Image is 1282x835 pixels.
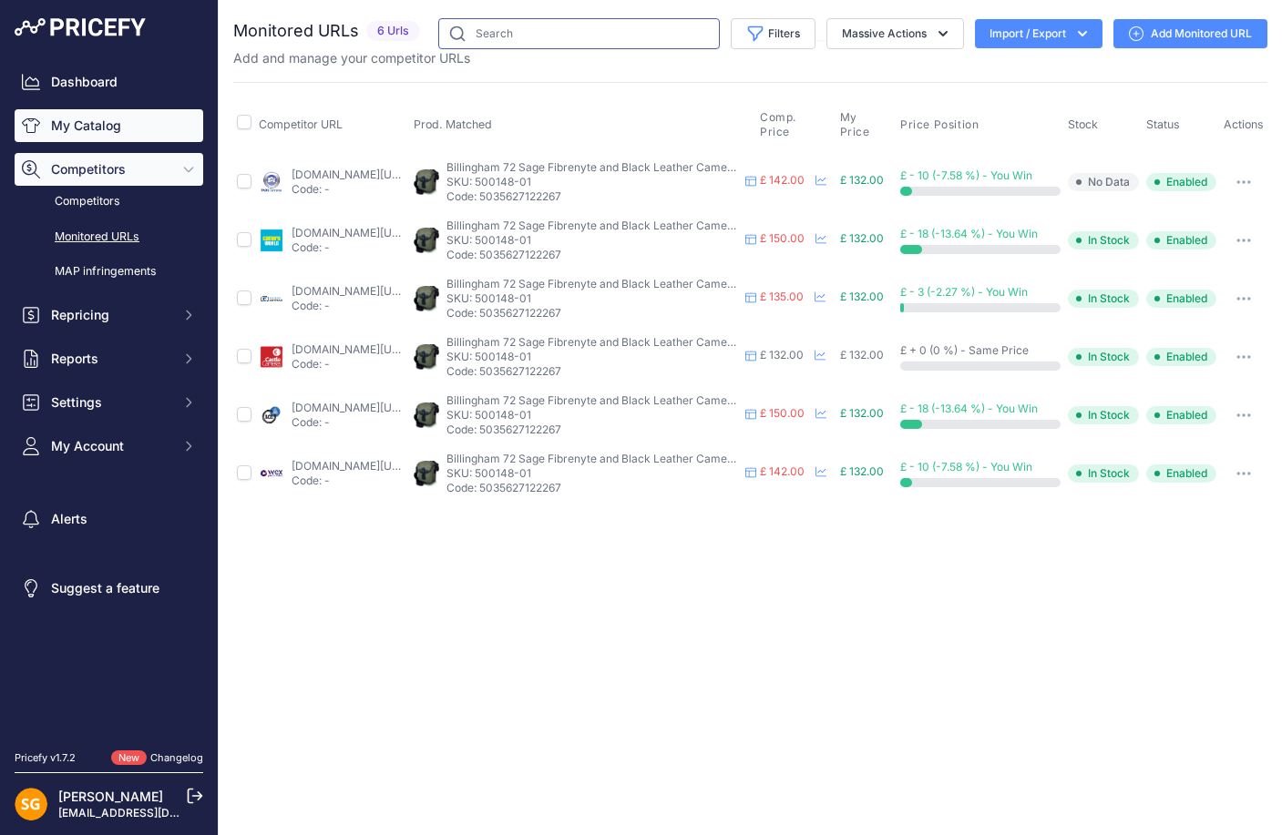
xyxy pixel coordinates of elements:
button: Repricing [15,299,203,331]
span: £ 150.00 [760,231,805,245]
span: £ 150.00 [760,406,805,420]
a: Competitors [15,186,203,218]
span: New [111,750,147,766]
a: [PERSON_NAME] [58,789,163,804]
span: £ 132.00 [760,348,804,361]
span: Repricing [51,306,170,324]
button: Filters [731,18,815,49]
p: Code: - [292,474,406,488]
p: SKU: 500148-01 [446,466,738,481]
span: Billingham 72 Sage Fibrenyte and Black Leather Camera Bag [446,452,761,465]
button: Reports [15,342,203,375]
span: £ - 10 (-7.58 %) - You Win [900,460,1032,474]
span: £ 132.00 [840,406,884,420]
button: Import / Export [975,19,1103,48]
span: Enabled [1146,231,1216,249]
button: Settings [15,386,203,419]
input: Search [438,18,720,49]
span: In Stock [1068,348,1139,366]
span: £ - 18 (-13.64 %) - You Win [900,227,1038,240]
span: In Stock [1068,406,1139,424]
span: Competitor URL [259,117,343,131]
span: Billingham 72 Sage Fibrenyte and Black Leather Camera Bag [446,219,761,232]
a: Add Monitored URL [1113,19,1267,48]
p: Code: - [292,357,406,372]
span: My Account [51,437,170,455]
a: Alerts [15,503,203,535]
img: Pricefy Logo [15,18,146,36]
p: Code: 5035627122267 [446,248,738,262]
button: My Price [840,110,893,139]
span: Prod. Matched [414,117,492,131]
nav: Sidebar [15,66,203,728]
span: £ 132.00 [840,231,884,245]
span: Enabled [1146,173,1216,191]
span: Stock [1068,117,1098,131]
p: SKU: 500148-01 [446,350,738,364]
a: MAP infringements [15,256,203,288]
div: Pricefy v1.7.2 [15,750,76,766]
span: £ 132.00 [840,290,884,303]
span: £ 142.00 [760,173,805,187]
p: SKU: 500148-01 [446,408,738,423]
p: Code: 5035627122267 [446,481,738,495]
span: Billingham 72 Sage Fibrenyte and Black Leather Camera Bag [446,160,761,174]
a: My Catalog [15,109,203,142]
span: £ 132.00 [840,464,884,478]
a: [DOMAIN_NAME][URL] [292,168,409,181]
span: Billingham 72 Sage Fibrenyte and Black Leather Camera Bag [446,393,761,407]
button: Competitors [15,153,203,186]
span: £ 142.00 [760,464,805,478]
a: Suggest a feature [15,572,203,605]
p: SKU: 500148-01 [446,233,738,248]
button: Comp. Price [760,110,833,139]
a: Monitored URLs [15,221,203,253]
button: My Account [15,430,203,463]
span: £ - 10 (-7.58 %) - You Win [900,168,1032,182]
span: In Stock [1068,231,1139,249]
p: SKU: 500148-01 [446,291,738,306]
span: My Price [840,110,889,139]
a: [DOMAIN_NAME][URL] [292,401,409,414]
span: Enabled [1146,464,1216,483]
p: SKU: 500148-01 [446,175,738,189]
span: 6 Urls [366,21,420,42]
span: £ 132.00 [840,348,884,361]
span: No Data [1068,173,1139,191]
a: Changelog [150,751,203,764]
span: Settings [51,393,170,412]
a: [DOMAIN_NAME][URL] [292,284,409,298]
h2: Monitored URLs [233,18,359,44]
span: In Stock [1068,464,1139,483]
span: £ + 0 (0 %) - Same Price [900,343,1029,357]
span: Status [1146,117,1180,131]
p: Code: - [292,299,406,313]
button: Price Position [900,117,982,132]
span: Enabled [1146,406,1216,424]
a: [DOMAIN_NAME][URL] [292,342,409,356]
span: £ 132.00 [840,173,884,187]
span: £ - 3 (-2.27 %) - You Win [900,285,1028,299]
span: Actions [1224,117,1264,131]
span: £ 135.00 [760,290,804,303]
span: Price Position [900,117,979,132]
a: Dashboard [15,66,203,98]
p: Code: 5035627122267 [446,423,738,437]
button: Massive Actions [826,18,964,49]
p: Code: 5035627122267 [446,189,738,204]
a: [EMAIL_ADDRESS][DOMAIN_NAME] [58,806,249,820]
span: Competitors [51,160,170,178]
p: Add and manage your competitor URLs [233,49,470,67]
span: Reports [51,350,170,368]
a: [DOMAIN_NAME][URL] [292,226,409,239]
p: Code: - [292,182,406,197]
p: Code: - [292,415,406,430]
span: In Stock [1068,290,1139,308]
p: Code: 5035627122267 [446,364,738,379]
p: Code: - [292,240,406,255]
span: Enabled [1146,348,1216,366]
span: Billingham 72 Sage Fibrenyte and Black Leather Camera Bag [446,335,761,349]
span: Comp. Price [760,110,829,139]
span: Enabled [1146,290,1216,308]
a: [DOMAIN_NAME][URL] [292,459,409,473]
